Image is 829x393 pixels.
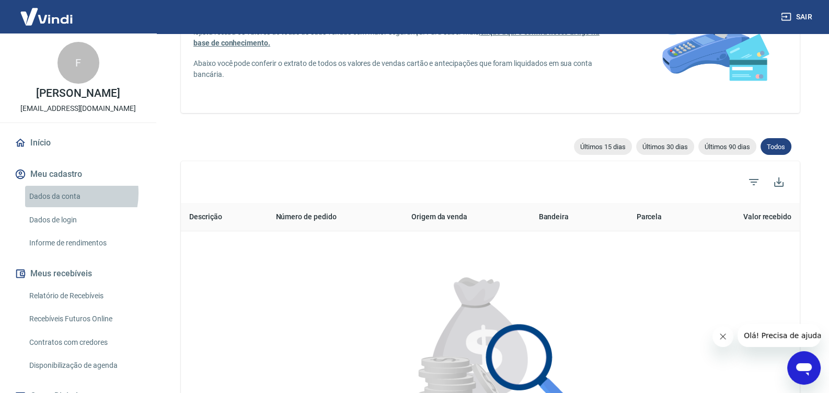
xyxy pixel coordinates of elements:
[698,138,756,155] div: Últimos 90 dias
[530,203,612,231] th: Bandeira
[761,143,791,151] span: Todos
[13,262,144,285] button: Meus recebíveis
[698,143,756,151] span: Últimos 90 dias
[574,143,632,151] span: Últimos 15 dias
[761,138,791,155] div: Todos
[25,285,144,307] a: Relatório de Recebíveis
[686,203,800,231] th: Valor recebido
[36,88,120,99] p: [PERSON_NAME]
[25,186,144,207] a: Dados da conta
[741,170,766,195] span: Filtros
[779,7,816,27] button: Sair
[636,138,694,155] div: Últimos 30 dias
[25,355,144,376] a: Disponibilização de agenda
[787,351,821,385] iframe: Botão para abrir a janela de mensagens
[612,203,686,231] th: Parcela
[574,138,632,155] div: Últimos 15 dias
[20,103,136,114] p: [EMAIL_ADDRESS][DOMAIN_NAME]
[766,170,791,195] button: Baixar listagem
[181,203,267,231] th: Descrição
[25,332,144,353] a: Contratos com credores
[13,1,80,32] img: Vindi
[193,58,602,80] p: Abaixo você pode conferir o extrato de todos os valores de vendas cartão e antecipações que foram...
[57,42,99,84] div: F
[403,203,531,231] th: Origem da venda
[13,131,144,154] a: Início
[25,232,144,254] a: Informe de rendimentos
[13,163,144,186] button: Meu cadastro
[25,209,144,231] a: Dados de login
[712,326,733,347] iframe: Fechar mensagem
[636,143,694,151] span: Últimos 30 dias
[25,308,144,330] a: Recebíveis Futuros Online
[738,324,821,347] iframe: Mensagem da empresa
[267,203,402,231] th: Número de pedido
[6,7,88,16] span: Olá! Precisa de ajuda?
